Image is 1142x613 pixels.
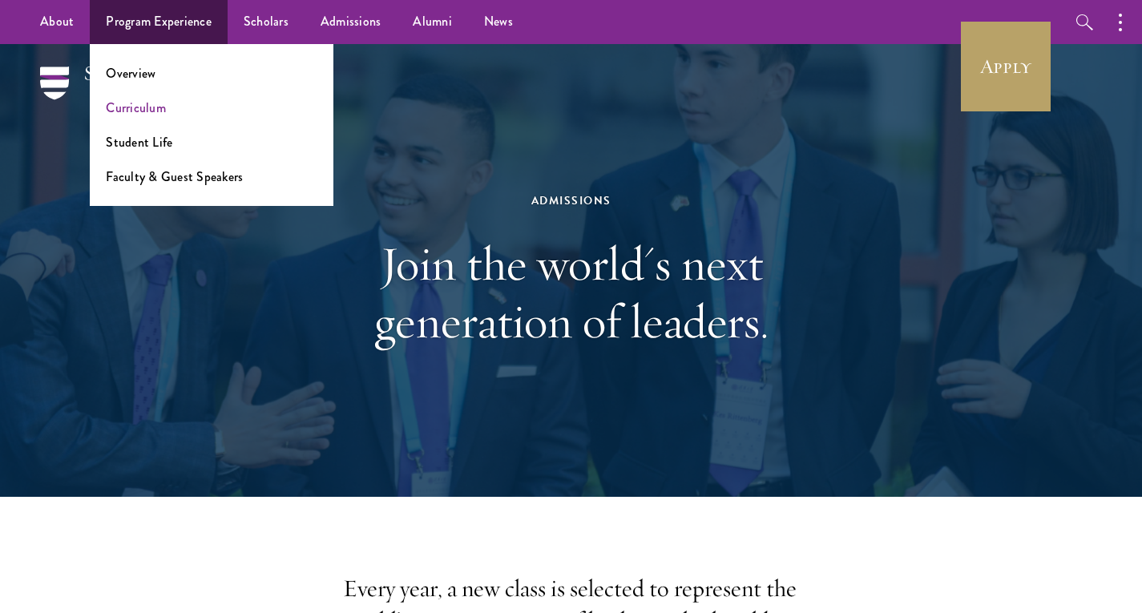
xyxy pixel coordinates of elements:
[106,167,243,186] a: Faculty & Guest Speakers
[961,22,1051,111] a: Apply
[106,133,172,151] a: Student Life
[295,235,848,350] h1: Join the world's next generation of leaders.
[295,191,848,211] div: Admissions
[106,64,155,83] a: Overview
[40,67,208,123] img: Schwarzman Scholars
[106,99,166,117] a: Curriculum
